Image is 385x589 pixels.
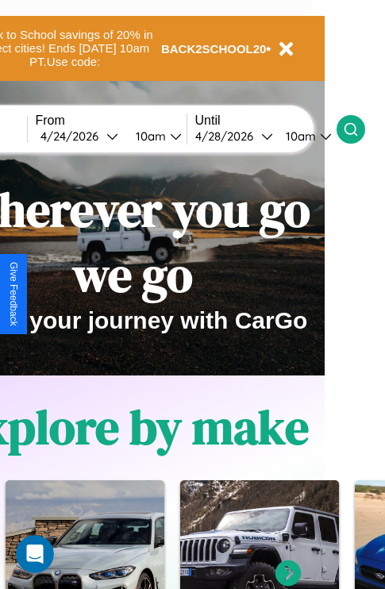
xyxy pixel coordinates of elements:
div: 4 / 28 / 2026 [195,129,261,144]
iframe: Intercom live chat [16,535,54,573]
div: Give Feedback [8,262,19,326]
button: 4/24/2026 [36,128,123,144]
div: 4 / 24 / 2026 [40,129,106,144]
label: From [36,114,187,128]
b: BACK2SCHOOL20 [161,42,267,56]
button: 10am [123,128,187,144]
button: 10am [273,128,337,144]
label: Until [195,114,337,128]
div: 10am [128,129,170,144]
div: 10am [278,129,320,144]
